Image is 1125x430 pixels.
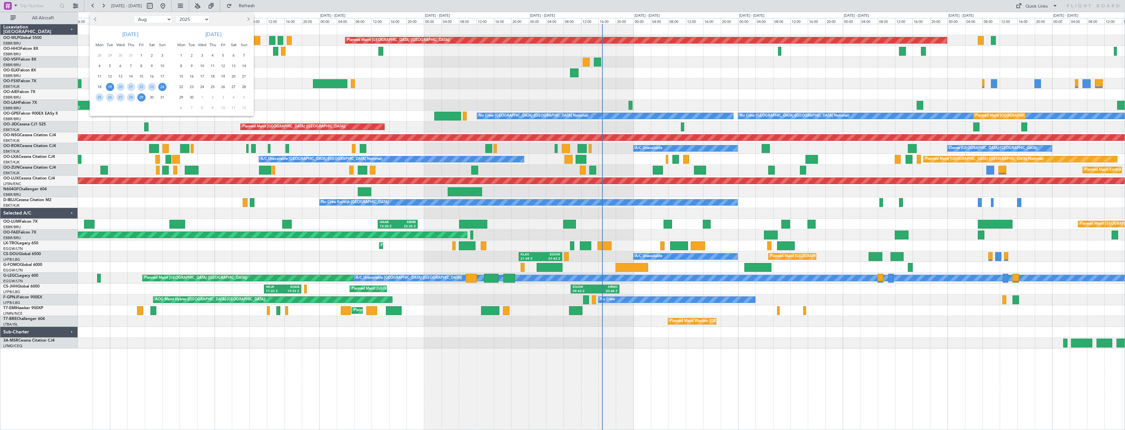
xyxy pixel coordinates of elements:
div: 13-9-2025 [228,61,239,71]
div: Thu [126,40,136,50]
div: 21-9-2025 [239,71,249,82]
button: Next month [244,14,251,25]
div: 30-7-2025 [115,50,126,61]
div: 3-9-2025 [197,50,207,61]
div: Fri [136,40,147,50]
span: 1 [177,51,185,60]
span: 30 [148,93,156,102]
span: 10 [158,62,166,70]
div: 28-8-2025 [126,92,136,103]
div: 21-8-2025 [126,82,136,92]
span: 2 [209,93,217,102]
span: 12 [240,104,248,112]
div: 1-8-2025 [136,50,147,61]
div: 9-9-2025 [186,61,197,71]
div: 12-8-2025 [105,71,115,82]
div: 11-10-2025 [228,103,239,113]
span: 29 [106,51,114,60]
span: 9 [209,104,217,112]
div: Mon [176,40,186,50]
div: 25-8-2025 [94,92,105,103]
span: 28 [95,51,104,60]
div: 10-9-2025 [197,61,207,71]
div: 8-9-2025 [176,61,186,71]
div: 28-7-2025 [94,50,105,61]
div: 1-9-2025 [176,50,186,61]
div: 9-10-2025 [207,103,218,113]
select: Select month [134,15,172,23]
span: 30 [116,51,125,60]
span: 11 [95,72,104,81]
div: 5-9-2025 [218,50,228,61]
div: 3-8-2025 [157,50,167,61]
div: 27-8-2025 [115,92,126,103]
div: 15-8-2025 [136,71,147,82]
div: 30-9-2025 [186,92,197,103]
div: 19-8-2025 [105,82,115,92]
div: Tue [186,40,197,50]
span: 4 [230,93,238,102]
div: 12-10-2025 [239,103,249,113]
span: 11 [230,104,238,112]
div: 13-8-2025 [115,71,126,82]
button: Previous month [92,14,99,25]
div: 10-8-2025 [157,61,167,71]
div: 24-9-2025 [197,82,207,92]
div: 7-8-2025 [126,61,136,71]
span: 14 [240,62,248,70]
span: 26 [219,83,227,91]
div: 3-10-2025 [218,92,228,103]
div: 23-9-2025 [186,82,197,92]
span: 25 [209,83,217,91]
div: 11-9-2025 [207,61,218,71]
div: 30-8-2025 [147,92,157,103]
span: 14 [127,72,135,81]
div: 14-9-2025 [239,61,249,71]
div: 29-8-2025 [136,92,147,103]
div: 25-9-2025 [207,82,218,92]
span: 3 [219,93,227,102]
div: 29-7-2025 [105,50,115,61]
div: Fri [218,40,228,50]
span: 12 [106,72,114,81]
div: 16-8-2025 [147,71,157,82]
div: Wed [197,40,207,50]
span: 30 [188,93,196,102]
div: Sun [157,40,167,50]
span: 8 [198,104,206,112]
span: 5 [219,51,227,60]
div: 18-9-2025 [207,71,218,82]
span: 31 [158,93,166,102]
div: 6-8-2025 [115,61,126,71]
span: 10 [198,62,206,70]
div: 2-9-2025 [186,50,197,61]
span: 16 [148,72,156,81]
span: 7 [240,51,248,60]
span: 19 [106,83,114,91]
div: Sun [239,40,249,50]
div: 20-9-2025 [228,71,239,82]
span: 16 [188,72,196,81]
div: 29-9-2025 [176,92,186,103]
span: 21 [127,83,135,91]
span: 27 [230,83,238,91]
span: 23 [148,83,156,91]
select: Select year [175,15,210,23]
div: 18-8-2025 [94,82,105,92]
span: 1 [198,93,206,102]
span: 5 [106,62,114,70]
div: 4-10-2025 [228,92,239,103]
span: 12 [219,62,227,70]
div: 28-9-2025 [239,82,249,92]
div: 31-7-2025 [126,50,136,61]
div: Mon [94,40,105,50]
span: 8 [137,62,146,70]
span: 18 [209,72,217,81]
span: 24 [158,83,166,91]
span: 21 [240,72,248,81]
span: 22 [137,83,146,91]
span: 2 [188,51,196,60]
div: 5-10-2025 [239,92,249,103]
span: 27 [116,93,125,102]
div: 17-8-2025 [157,71,167,82]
